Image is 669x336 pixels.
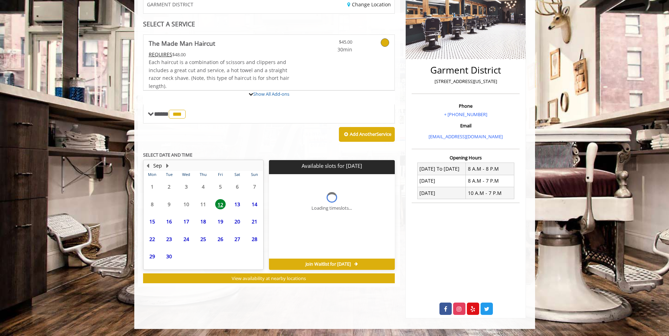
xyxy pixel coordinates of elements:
[215,199,226,209] span: 12
[229,171,246,178] th: Sat
[147,251,157,261] span: 29
[178,213,194,230] td: Select day17
[161,213,178,230] td: Select day16
[466,187,514,199] td: 10 A.M - 7 P.M
[347,1,391,8] a: Change Location
[164,251,174,261] span: 30
[413,65,518,75] h2: Garment District
[429,133,503,140] a: [EMAIL_ADDRESS][DOMAIN_NAME]
[165,162,171,170] button: Next Month
[253,91,289,97] a: Show All Add-ons
[412,155,520,160] h3: Opening Hours
[144,230,161,248] td: Select day22
[339,127,395,142] button: Add AnotherService
[272,163,392,169] p: Available slots for [DATE]
[232,234,243,244] span: 27
[305,261,351,267] span: Join Waitlist for [DATE]
[311,46,352,53] span: 30min
[178,230,194,248] td: Select day24
[417,163,466,175] td: [DATE] To [DATE]
[198,234,208,244] span: 25
[145,162,151,170] button: Previous Month
[215,216,226,227] span: 19
[195,230,212,248] td: Select day25
[149,59,289,89] span: Each haircut is a combination of scissors and clippers and includes a great cut and service, a ho...
[198,216,208,227] span: 18
[143,21,395,27] div: SELECT A SERVICE
[311,204,352,212] div: Loading timeslots...
[232,216,243,227] span: 20
[178,171,194,178] th: Wed
[149,51,290,58] div: $48.00
[212,213,229,230] td: Select day19
[232,199,243,209] span: 13
[161,171,178,178] th: Tue
[246,213,263,230] td: Select day21
[246,230,263,248] td: Select day28
[153,162,162,170] button: Sep
[417,187,466,199] td: [DATE]
[215,234,226,244] span: 26
[413,103,518,108] h3: Phone
[181,216,192,227] span: 17
[161,248,178,265] td: Select day30
[350,131,391,137] b: Add Another Service
[147,234,157,244] span: 22
[212,171,229,178] th: Fri
[164,234,174,244] span: 23
[249,199,260,209] span: 14
[143,273,395,284] button: View availability at nearby locations
[195,171,212,178] th: Thu
[417,175,466,187] td: [DATE]
[143,152,192,158] b: SELECT DATE AND TIME
[232,275,306,281] span: View availability at nearby locations
[466,175,514,187] td: 8 A.M - 7 P.M
[144,248,161,265] td: Select day29
[212,230,229,248] td: Select day26
[246,195,263,213] td: Select day14
[143,90,395,91] div: The Made Man Haircut Add-onS
[149,38,215,48] b: The Made Man Haircut
[149,51,172,58] span: This service needs some Advance to be paid before we block your appointment
[229,230,246,248] td: Select day27
[444,111,487,118] a: + [PHONE_NUMBER]
[212,195,229,213] td: Select day12
[195,213,212,230] td: Select day18
[246,171,263,178] th: Sun
[466,163,514,175] td: 8 A.M - 8 P.M
[147,2,193,7] span: GARMENT DISTRICT
[164,216,174,227] span: 16
[147,216,157,227] span: 15
[161,230,178,248] td: Select day23
[413,123,518,128] h3: Email
[144,171,161,178] th: Mon
[181,234,192,244] span: 24
[229,195,246,213] td: Select day13
[311,35,352,53] a: $45.00
[144,213,161,230] td: Select day15
[249,216,260,227] span: 21
[413,78,518,85] p: [STREET_ADDRESS][US_STATE]
[229,213,246,230] td: Select day20
[249,234,260,244] span: 28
